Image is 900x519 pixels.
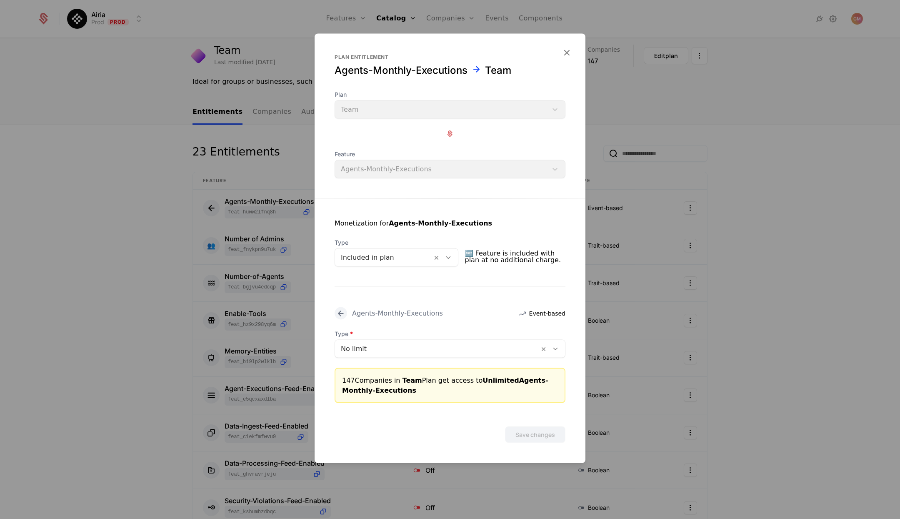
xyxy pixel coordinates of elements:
[335,63,467,77] div: Agents-Monthly-Executions
[335,150,565,158] span: Feature
[335,90,565,98] span: Plan
[335,218,492,228] div: Monetization for
[485,63,511,77] div: Team
[402,376,422,384] span: Team
[529,309,565,317] span: Event-based
[335,53,565,60] div: Plan entitlement
[389,219,492,227] strong: Agents-Monthly-Executions
[505,426,565,443] button: Save changes
[335,329,565,338] span: Type
[342,375,558,395] div: 147 Companies in Plan get access to
[465,246,566,266] span: 🆓 Feature is included with plan at no additional charge.
[352,310,443,316] div: Agents-Monthly-Executions
[335,238,458,246] span: Type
